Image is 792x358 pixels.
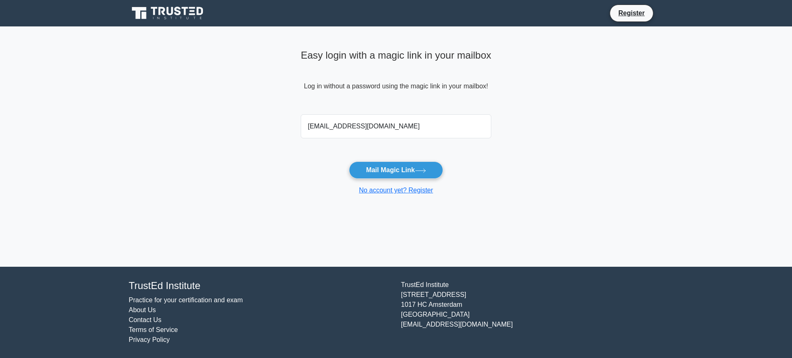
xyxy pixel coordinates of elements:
[349,161,443,179] button: Mail Magic Link
[129,306,156,313] a: About Us
[301,46,491,111] div: Log in without a password using the magic link in your mailbox!
[301,114,491,138] input: Email
[129,326,178,333] a: Terms of Service
[301,50,491,62] h4: Easy login with a magic link in your mailbox
[129,336,170,343] a: Privacy Policy
[396,280,668,345] div: TrustEd Institute [STREET_ADDRESS] 1017 HC Amsterdam [GEOGRAPHIC_DATA] [EMAIL_ADDRESS][DOMAIN_NAME]
[129,280,391,292] h4: TrustEd Institute
[129,296,243,303] a: Practice for your certification and exam
[613,8,650,18] a: Register
[359,187,433,194] a: No account yet? Register
[129,316,161,323] a: Contact Us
